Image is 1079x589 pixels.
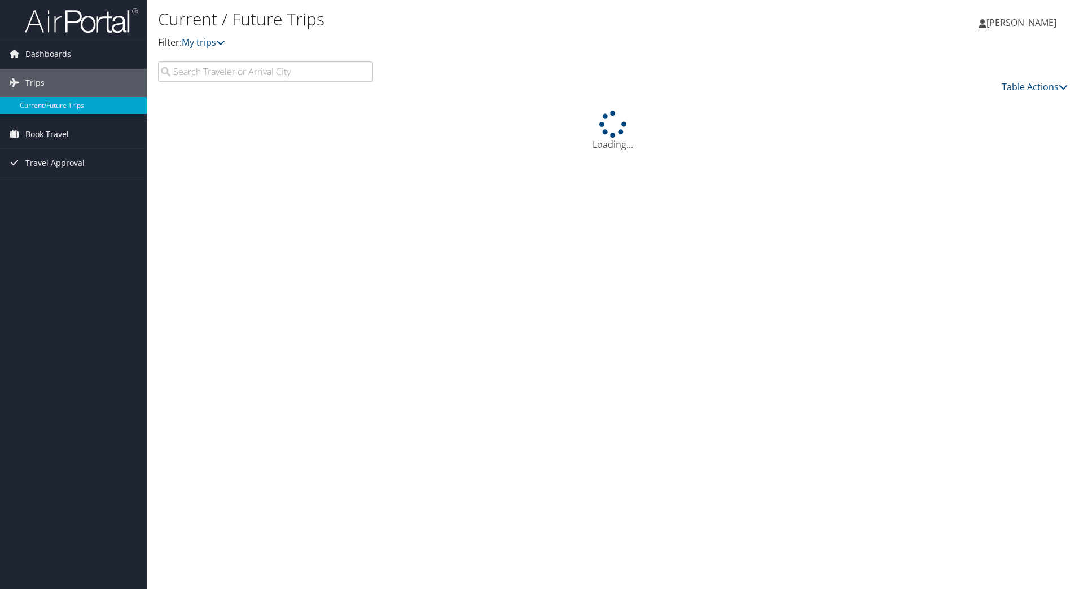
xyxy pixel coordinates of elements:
span: Dashboards [25,40,71,68]
div: Loading... [158,111,1068,151]
span: Trips [25,69,45,97]
span: Travel Approval [25,149,85,177]
span: Book Travel [25,120,69,148]
img: airportal-logo.png [25,7,138,34]
a: My trips [182,36,225,49]
a: [PERSON_NAME] [979,6,1068,39]
span: [PERSON_NAME] [986,16,1056,29]
a: Table Actions [1002,81,1068,93]
p: Filter: [158,36,765,50]
input: Search Traveler or Arrival City [158,61,373,82]
h1: Current / Future Trips [158,7,765,31]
